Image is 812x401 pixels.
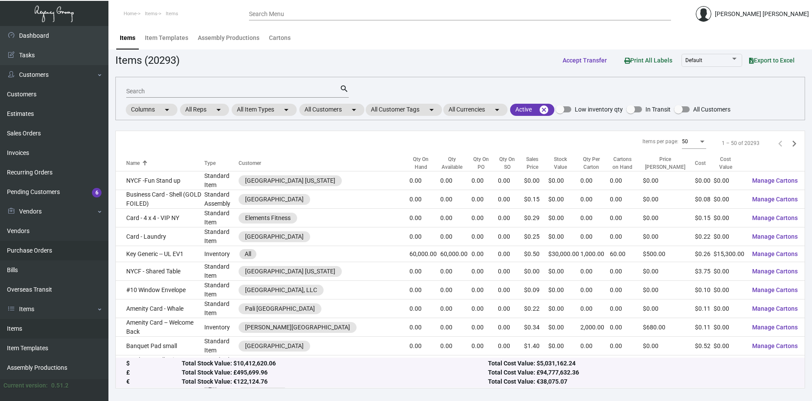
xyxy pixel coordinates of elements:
td: 0.00 [610,171,643,190]
div: Total Stock Value: €122,124.76 [182,378,488,387]
td: $0.22 [695,227,714,246]
td: $0.00 [643,227,695,246]
div: Qty Available [440,155,464,171]
td: $0.11 [695,318,714,337]
td: 0.00 [610,209,643,227]
td: Card - Laundry [116,227,204,246]
td: Standard Item [204,355,239,374]
mat-chip: All Item Types [232,104,297,116]
td: $0.52 [695,337,714,355]
span: Low inventory qty [575,104,623,115]
div: [GEOGRAPHIC_DATA], LLC [245,286,317,295]
td: 0.00 [471,190,498,209]
td: $0.15 [695,209,714,227]
div: Cartons on Hand [610,155,643,171]
td: $0.00 [643,355,695,374]
td: $0.00 [548,355,580,374]
mat-icon: arrow_drop_down [426,105,437,115]
div: Elements Fitness [245,214,291,223]
span: Items [166,11,178,16]
td: 0.00 [471,299,498,318]
mat-chip: Active [510,104,554,116]
td: Standard Item [204,281,239,299]
th: Customer [239,155,409,171]
div: 0.51.2 [51,381,69,390]
span: Manage Cartons [752,196,798,203]
td: 0.00 [409,227,440,246]
div: Pali [GEOGRAPHIC_DATA] [245,304,315,313]
td: $0.00 [714,171,745,190]
td: 0.00 [409,281,440,299]
td: 0.00 [498,318,524,337]
td: 0.00 [471,227,498,246]
td: NYCF -Fun Stand up [116,171,204,190]
div: Cost Value [714,155,737,171]
td: 0.00 [409,299,440,318]
td: 0.00 [498,262,524,281]
td: $0.00 [548,318,580,337]
td: $0.00 [714,318,745,337]
td: $500.00 [643,246,695,262]
td: $0.00 [524,171,548,190]
td: Business Card - Shell (GOLD FOILED) [116,190,204,209]
td: $0.08 [695,190,714,209]
div: Price [PERSON_NAME] [643,155,688,171]
td: Inventory [204,318,239,337]
div: $ [126,359,182,368]
td: Standard Item [204,299,239,318]
td: 0.00 [610,262,643,281]
div: [GEOGRAPHIC_DATA] [245,342,304,351]
div: Qty On Hand [409,155,440,171]
td: Standard Assembly [204,190,239,209]
button: Manage Cartons [745,210,805,226]
td: $0.00 [643,299,695,318]
div: Price [PERSON_NAME] [643,155,695,171]
td: $0.00 [714,281,745,299]
td: 0.00 [440,318,472,337]
div: Qty On SO [498,155,524,171]
div: Type [204,159,216,167]
td: 0.00 [580,299,610,318]
div: [GEOGRAPHIC_DATA] [US_STATE] [245,267,335,276]
div: [PERSON_NAME] [PERSON_NAME] [715,10,809,19]
button: Previous page [773,136,787,150]
td: $15,300.00 [714,246,745,262]
div: [GEOGRAPHIC_DATA] [245,195,304,204]
div: Stock Value [548,155,580,171]
td: Amenity Card - Whale [116,299,204,318]
td: 60,000.00 [440,246,472,262]
td: 0.00 [580,281,610,299]
div: Cartons on Hand [610,155,635,171]
span: Manage Cartons [752,342,798,349]
td: 0.00 [409,171,440,190]
td: $0.00 [548,299,580,318]
div: Cartons [269,33,291,43]
div: Qty On PO [471,155,490,171]
mat-chip: All Customer Tags [366,104,442,116]
mat-chip: Columns [126,104,177,116]
td: 0.00 [580,355,610,374]
button: Manage Cartons [745,246,805,262]
td: $0.00 [643,190,695,209]
td: 0.00 [440,299,472,318]
td: $30,000.00 [548,246,580,262]
td: 0.00 [498,246,524,262]
td: 0.00 [440,227,472,246]
td: $0.00 [714,355,745,374]
td: $2.92 [695,355,714,374]
td: $0.00 [643,209,695,227]
span: Accept Transfer [563,57,607,64]
td: 0.00 [471,281,498,299]
div: Name [126,159,204,167]
div: Total Stock Value: $10,412,620.06 [182,359,488,368]
td: Brochure - Fall/Winter Catering [116,355,204,374]
td: $680.00 [643,318,695,337]
td: 0.00 [471,209,498,227]
div: Assembly Productions [198,33,259,43]
td: 0.00 [409,209,440,227]
div: Type [204,159,239,167]
td: $0.00 [714,337,745,355]
div: Total Cost Value: $5,031,162.24 [488,359,794,368]
td: 0.00 [580,337,610,355]
div: Stock Value [548,155,573,171]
